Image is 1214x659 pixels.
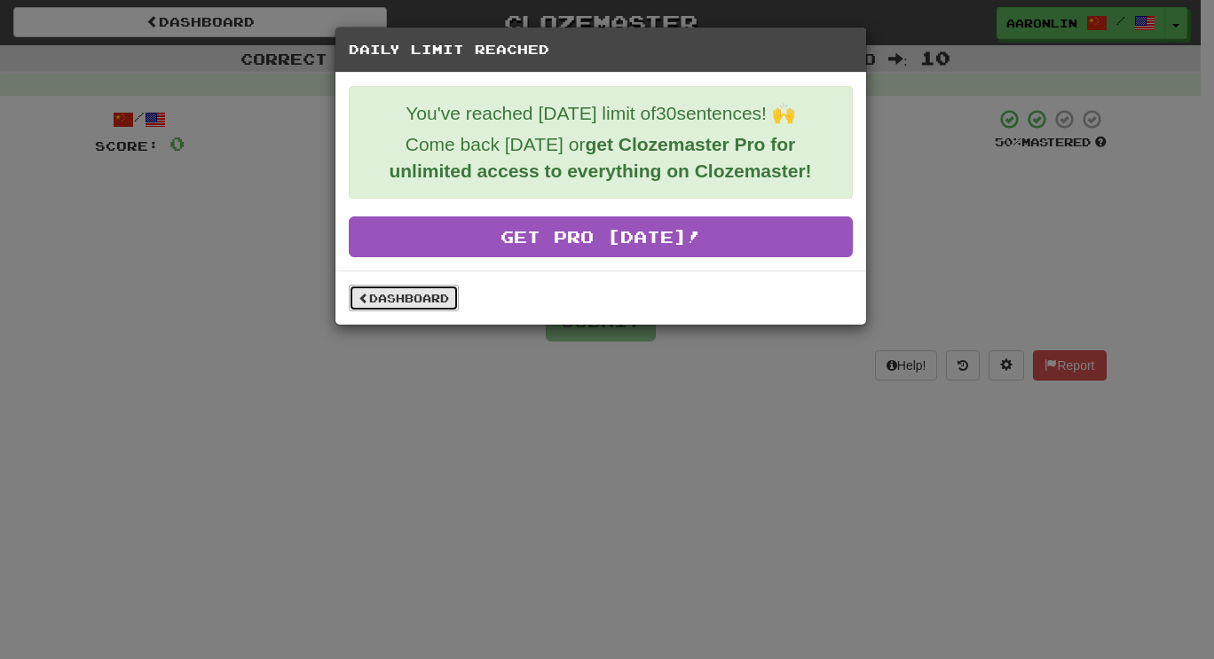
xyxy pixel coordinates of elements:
a: Dashboard [349,285,459,311]
p: You've reached [DATE] limit of 30 sentences! 🙌 [363,100,839,127]
strong: get Clozemaster Pro for unlimited access to everything on Clozemaster! [389,134,811,181]
p: Come back [DATE] or [363,131,839,184]
h5: Daily Limit Reached [349,41,853,59]
a: Get Pro [DATE]! [349,216,853,257]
